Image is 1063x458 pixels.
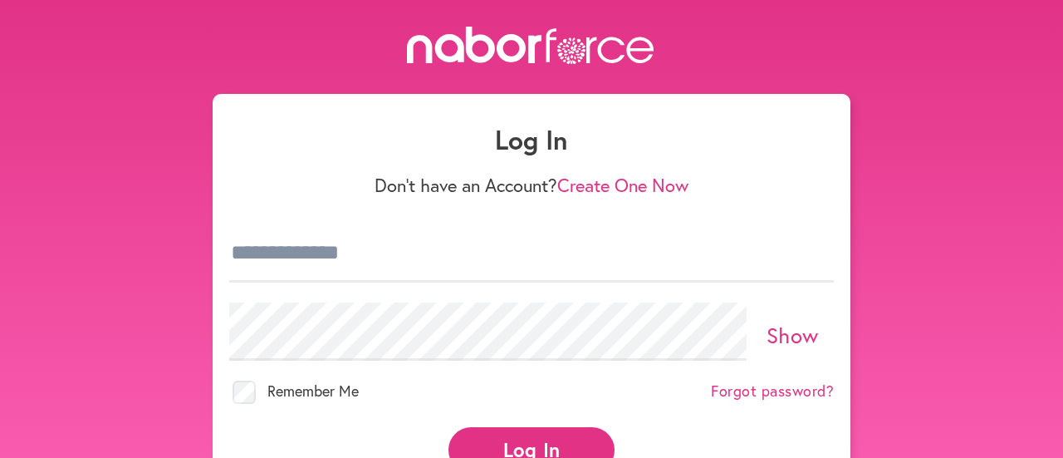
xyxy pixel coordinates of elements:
p: Don't have an Account? [229,175,834,196]
span: Remember Me [267,381,359,401]
a: Forgot password? [711,382,834,401]
a: Show [767,321,819,349]
a: Create One Now [557,173,688,197]
h1: Log In [229,124,834,155]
